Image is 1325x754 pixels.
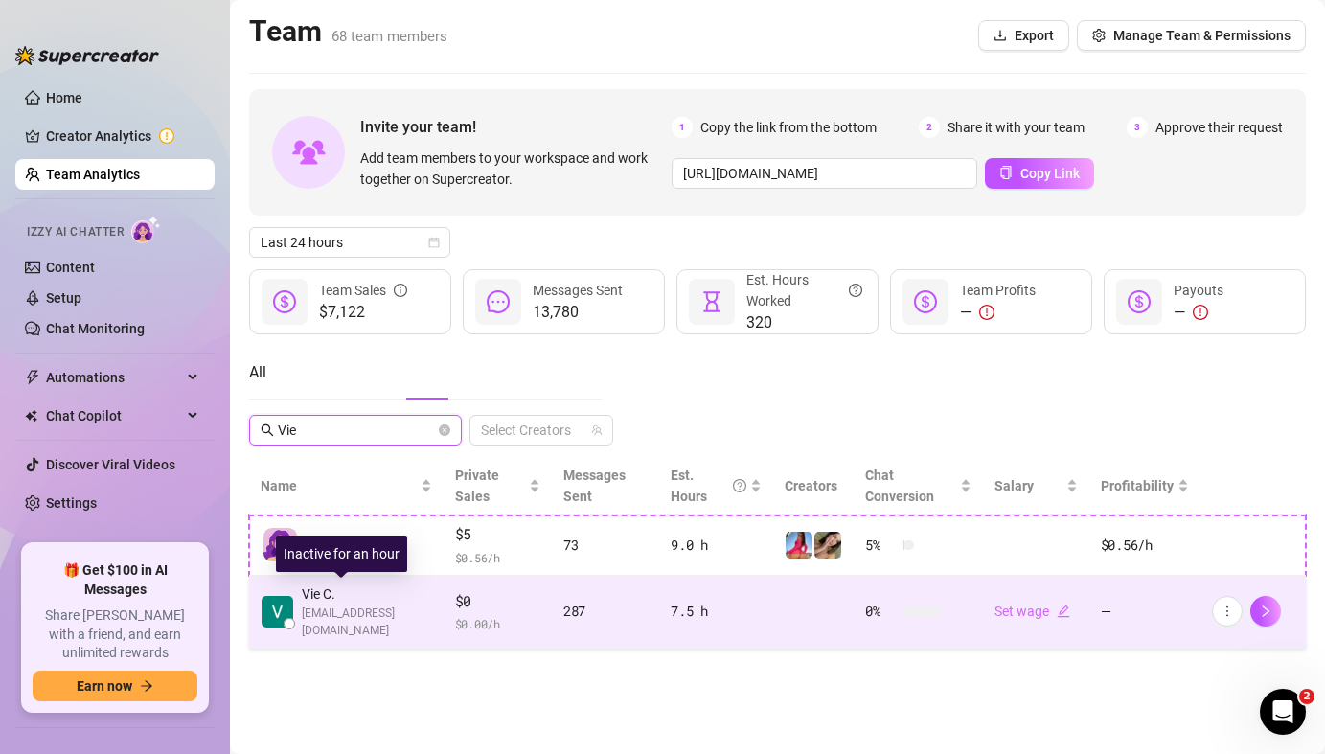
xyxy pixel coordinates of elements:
span: arrow-right [140,679,153,693]
img: AI Chatter [131,216,161,243]
span: 2 [1299,689,1314,704]
span: Name [261,475,417,496]
span: Manage Team & Permissions [1113,28,1291,43]
span: hourglass [700,290,723,313]
span: Approve their request [1155,117,1283,138]
span: Payouts [1174,283,1223,298]
div: — [1174,301,1223,324]
button: Manage Team & Permissions [1077,20,1306,51]
span: AI Chatter [302,535,362,556]
img: Maddie (VIP) [786,532,812,559]
div: $0.56 /h [1101,535,1189,556]
span: setting [1092,29,1106,42]
input: Search members [278,420,435,441]
span: Copy the link from the bottom [700,117,877,138]
th: Creators [773,457,854,515]
td: — [1089,576,1200,650]
span: info-circle [394,280,407,301]
span: $7,122 [319,301,407,324]
span: Vie C. [302,583,432,605]
span: question-circle [849,269,862,311]
span: $ 0.00 /h [455,614,540,633]
a: Home [46,90,82,105]
span: search [261,423,274,437]
span: message [487,290,510,313]
span: Invite your team! [360,115,672,139]
a: Creator Analytics exclamation-circle [46,121,199,151]
button: Copy Link [985,158,1094,189]
div: Est. Hours Worked [746,269,862,311]
span: 2 [919,117,940,138]
span: dollar-circle [914,290,937,313]
span: 320 [746,311,862,334]
iframe: Intercom live chat [1260,689,1306,735]
span: Chat Copilot [46,400,182,431]
span: Chat Conversion [865,468,934,504]
button: close-circle [439,424,450,436]
img: Mocha (VIP) [814,532,841,559]
span: Salary [994,478,1034,493]
span: 5 % [865,535,896,556]
span: thunderbolt [25,370,40,385]
span: dollar-circle [273,290,296,313]
span: Messages Sent [533,283,623,298]
span: team [591,424,603,436]
div: All [249,361,266,384]
a: Discover Viral Videos [46,457,175,472]
span: Messages Sent [563,468,626,504]
th: Name [249,457,444,515]
span: $5 [455,523,540,546]
a: Set wageedit [994,604,1070,619]
span: $ 0.56 /h [455,548,540,567]
button: Earn nowarrow-right [33,671,197,701]
span: dollar-circle [1128,290,1151,313]
div: Team Sales [319,280,407,301]
button: Export [978,20,1069,51]
span: download [994,29,1007,42]
span: edit [1057,605,1070,618]
a: Setup [46,290,81,306]
span: 0 % [865,601,896,622]
span: exclamation-circle [979,305,994,320]
span: Last 24 hours [261,228,439,257]
img: logo-BBDzfeDw.svg [15,46,159,65]
a: Settings [46,495,97,511]
span: 68 team members [331,28,447,45]
span: exclamation-circle [1193,305,1208,320]
span: Export [1015,28,1054,43]
div: 73 [563,535,648,556]
a: Team Analytics [46,167,140,182]
span: Private Sales [455,468,499,504]
span: Izzy AI Chatter [27,223,124,241]
span: [EMAIL_ADDRESS][DOMAIN_NAME] [302,605,432,641]
span: 13,780 [533,301,623,324]
span: Share [PERSON_NAME] with a friend, and earn unlimited rewards [33,606,197,663]
div: Est. Hours [671,465,746,507]
a: Content [46,260,95,275]
div: 9.0 h [671,535,762,556]
span: more [1221,605,1234,618]
span: calendar [428,237,440,248]
img: izzy-ai-chatter-avatar-DDCN_rTZ.svg [263,528,297,561]
span: Automations [46,362,182,393]
div: — [960,301,1036,324]
span: $0 [455,590,540,613]
img: Vie Castillo [262,596,293,628]
span: Earn now [77,678,132,694]
a: Chat Monitoring [46,321,145,336]
span: right [1259,605,1272,618]
span: question-circle [733,465,746,507]
img: Chat Copilot [25,409,37,423]
span: Profitability [1101,478,1174,493]
span: copy [999,166,1013,179]
h2: Team [249,13,447,50]
div: 287 [563,601,648,622]
div: 7.5 h [671,601,762,622]
span: 3 [1127,117,1148,138]
span: 1 [672,117,693,138]
span: 🎁 Get $100 in AI Messages [33,561,197,599]
span: Share it with your team [948,117,1085,138]
span: Add team members to your workspace and work together on Supercreator. [360,148,664,190]
div: Inactive for an hour [276,536,407,572]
